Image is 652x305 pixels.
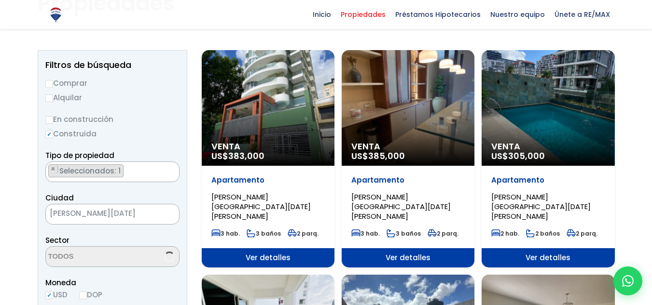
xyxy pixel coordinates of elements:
[428,229,458,238] span: 2 parq.
[351,175,465,185] p: Apartamento
[45,128,180,140] label: Construida
[45,60,180,70] h2: Filtros de búsqueda
[58,166,123,176] span: Seleccionados: 1
[45,80,53,88] input: Comprar
[45,113,180,125] label: En construcción
[47,6,64,23] img: Logo de REMAX
[336,7,390,22] span: Propiedades
[79,289,102,301] label: DOP
[526,229,560,238] span: 2 baños
[342,248,474,267] span: Ver detalles
[45,193,74,203] span: Ciudad
[45,92,180,104] label: Alquilar
[169,165,174,173] span: ×
[45,204,180,225] span: SANTO DOMINGO DE GUZMÁN
[482,50,614,267] a: Venta US$305,000 Apartamento [PERSON_NAME][GEOGRAPHIC_DATA][DATE][PERSON_NAME] 2 hab. 2 baños 2 p...
[45,277,180,289] span: Moneda
[79,292,87,299] input: DOP
[247,229,281,238] span: 3 baños
[508,150,545,162] span: 305,000
[491,175,605,185] p: Apartamento
[45,116,53,124] input: En construcción
[211,192,311,221] span: [PERSON_NAME][GEOGRAPHIC_DATA][DATE][PERSON_NAME]
[165,210,169,219] span: ×
[351,192,451,221] span: [PERSON_NAME][GEOGRAPHIC_DATA][DATE][PERSON_NAME]
[46,207,155,220] span: SANTO DOMINGO DE GUZMÁN
[45,150,114,160] span: Tipo de propiedad
[202,248,334,267] span: Ver detalles
[168,164,174,174] button: Remove all items
[45,292,53,299] input: USD
[491,142,605,151] span: Venta
[45,235,69,245] span: Sector
[368,150,405,162] span: 385,000
[202,50,334,267] a: Venta US$383,000 Apartamento [PERSON_NAME][GEOGRAPHIC_DATA][DATE][PERSON_NAME] 3 hab. 3 baños 2 p...
[155,207,169,222] button: Remove all items
[387,229,421,238] span: 3 baños
[308,7,336,22] span: Inicio
[491,192,591,221] span: [PERSON_NAME][GEOGRAPHIC_DATA][DATE][PERSON_NAME]
[45,94,53,102] input: Alquilar
[228,150,264,162] span: 383,000
[45,77,180,89] label: Comprar
[567,229,597,238] span: 2 parq.
[351,150,405,162] span: US$
[342,50,474,267] a: Venta US$385,000 Apartamento [PERSON_NAME][GEOGRAPHIC_DATA][DATE][PERSON_NAME] 3 hab. 3 baños 2 p...
[491,150,545,162] span: US$
[211,142,325,151] span: Venta
[351,229,380,238] span: 3 hab.
[48,164,124,177] li: APARTAMENTO
[288,229,319,238] span: 2 parq.
[550,7,615,22] span: Únete a RE/MAX
[351,142,465,151] span: Venta
[46,247,139,267] textarea: Search
[211,150,264,162] span: US$
[45,131,53,138] input: Construida
[51,165,55,173] span: ×
[45,289,68,301] label: USD
[211,175,325,185] p: Apartamento
[390,7,486,22] span: Préstamos Hipotecarios
[491,229,519,238] span: 2 hab.
[211,229,240,238] span: 3 hab.
[49,165,58,173] button: Remove item
[486,7,550,22] span: Nuestro equipo
[482,248,614,267] span: Ver detalles
[46,162,51,183] textarea: Search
